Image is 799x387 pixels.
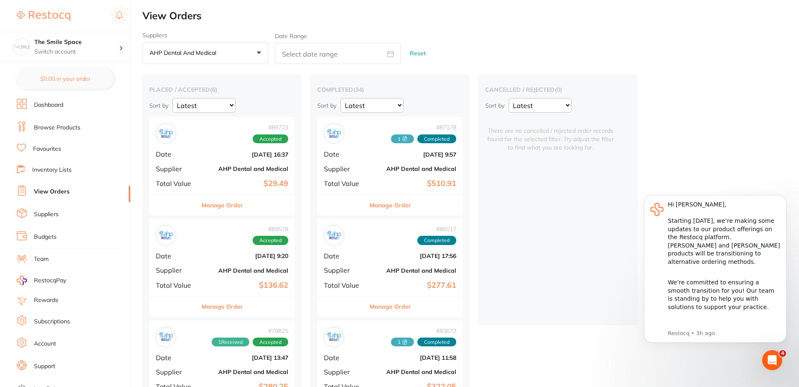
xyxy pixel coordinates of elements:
[372,165,456,172] b: AHP Dental and Medical
[372,253,456,259] b: [DATE] 17:56
[156,165,198,173] span: Supplier
[417,338,456,347] span: Completed
[202,195,243,215] button: Manage Order
[253,226,288,232] span: # 89578
[158,126,174,142] img: AHP Dental and Medical
[34,188,70,196] a: View Orders
[253,338,288,347] span: Accepted
[324,165,366,173] span: Supplier
[324,281,366,289] span: Total Value
[17,69,114,89] button: $0.00 in your order
[485,86,631,93] h2: cancelled / rejected ( 0 )
[158,329,174,345] img: AHP Dental and Medical
[149,86,295,93] h2: placed / accepted ( 6 )
[391,328,456,334] span: # 83672
[391,134,414,144] span: Received
[204,369,288,375] b: AHP Dental and Medical
[34,255,49,263] a: Team
[34,101,63,109] a: Dashboard
[156,150,198,158] span: Date
[324,266,366,274] span: Supplier
[34,48,119,56] p: Switch account
[142,10,799,22] h2: View Orders
[317,102,336,109] p: Sort by
[370,195,411,215] button: Manage Order
[391,338,414,347] span: Received
[202,297,243,317] button: Manage Order
[485,117,616,152] span: There are no cancelled / rejected order records found for the selected filter. Try adjust the fil...
[779,350,786,357] span: 4
[204,151,288,158] b: [DATE] 16:37
[156,368,198,376] span: Supplier
[372,369,456,375] b: AHP Dental and Medical
[204,179,288,188] b: $29.49
[149,219,295,317] div: AHP Dental and Medical#89578AcceptedDate[DATE] 9:20SupplierAHP Dental and MedicalTotal Value$136....
[326,126,342,142] img: AHP Dental and Medical
[275,33,307,39] label: Date Range
[17,276,66,285] a: RestocqPay
[34,124,80,132] a: Browse Products
[142,32,268,39] label: Suppliers
[149,102,168,109] p: Sort by
[762,350,782,370] iframe: Intercom live chat
[417,226,456,232] span: # 86017
[34,340,56,348] a: Account
[407,42,428,64] button: Reset
[324,354,366,361] span: Date
[253,134,288,144] span: Accepted
[34,38,119,46] h4: The Smile Space
[149,117,295,215] div: AHP Dental and Medical#89723AcceptedDate[DATE] 16:37SupplierAHP Dental and MedicalTotal Value$29....
[34,233,57,241] a: Budgets
[372,179,456,188] b: $510.91
[204,354,288,361] b: [DATE] 13:47
[372,151,456,158] b: [DATE] 9:57
[204,253,288,259] b: [DATE] 9:20
[33,145,61,153] a: Favourites
[36,133,149,183] div: Simply reply to this message and we’ll be in touch to guide you through these next steps. We are ...
[417,134,456,144] span: Completed
[17,276,27,285] img: RestocqPay
[372,267,456,274] b: AHP Dental and Medical
[34,276,66,285] span: RestocqPay
[324,180,366,187] span: Total Value
[156,266,198,274] span: Supplier
[212,338,249,347] span: Received
[372,354,456,361] b: [DATE] 11:58
[417,236,456,245] span: Completed
[156,281,198,289] span: Total Value
[204,281,288,290] b: $136.62
[324,368,366,376] span: Supplier
[13,39,30,55] img: The Smile Space
[34,296,58,304] a: Rewards
[631,183,799,364] iframe: Intercom notifications message
[156,252,198,260] span: Date
[142,42,268,64] button: AHP Dental and Medical
[17,6,70,26] a: Restocq Logo
[324,252,366,260] span: Date
[372,281,456,290] b: $277.61
[324,150,366,158] span: Date
[253,236,288,245] span: Accepted
[317,86,463,93] h2: completed ( 34 )
[17,11,70,21] img: Restocq Logo
[34,210,59,219] a: Suppliers
[156,354,198,361] span: Date
[485,102,504,109] p: Sort by
[275,43,401,64] input: Select date range
[391,124,456,131] span: # 87178
[204,267,288,274] b: AHP Dental and Medical
[34,317,70,326] a: Subscriptions
[326,329,342,345] img: AHP Dental and Medical
[34,362,55,371] a: Support
[212,328,288,334] span: # 79825
[32,166,72,174] a: Inventory Lists
[36,147,149,155] p: Message from Restocq, sent 3h ago
[326,227,342,243] img: AHP Dental and Medical
[158,227,174,243] img: AHP Dental and Medical
[370,297,411,317] button: Manage Order
[253,124,288,131] span: # 89723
